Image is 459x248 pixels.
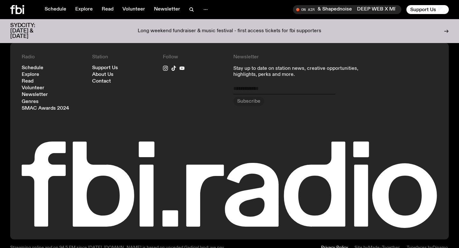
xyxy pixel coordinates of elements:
a: Explore [71,5,97,14]
a: Volunteer [22,86,44,91]
p: Stay up to date on station news, creative opportunities, highlights, perks and more. [233,66,367,78]
button: Support Us [406,5,449,14]
a: Read [22,79,33,84]
a: About Us [92,72,113,77]
h4: Newsletter [233,54,367,60]
a: Volunteer [119,5,149,14]
a: SMAC Awards 2024 [22,106,69,111]
h4: Follow [163,54,226,60]
button: On AirDEEP WEB X MITHRIL | feat. s280f, Litvrgy & ShapednoiseDEEP WEB X MITHRIL | feat. s280f, Li... [293,5,401,14]
button: Subscribe [233,97,264,106]
a: Schedule [41,5,70,14]
h4: Radio [22,54,84,60]
h4: Station [92,54,155,60]
a: Schedule [22,66,43,70]
a: Explore [22,72,39,77]
a: Newsletter [150,5,184,14]
a: Genres [22,99,39,104]
p: Long weekend fundraiser & music festival - first access tickets for fbi supporters [138,28,321,34]
a: Contact [92,79,111,84]
span: Support Us [410,7,436,12]
a: Read [98,5,117,14]
a: Newsletter [22,92,48,97]
a: Support Us [92,66,118,70]
h3: SYDCITY: [DATE] & [DATE] [10,23,51,39]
